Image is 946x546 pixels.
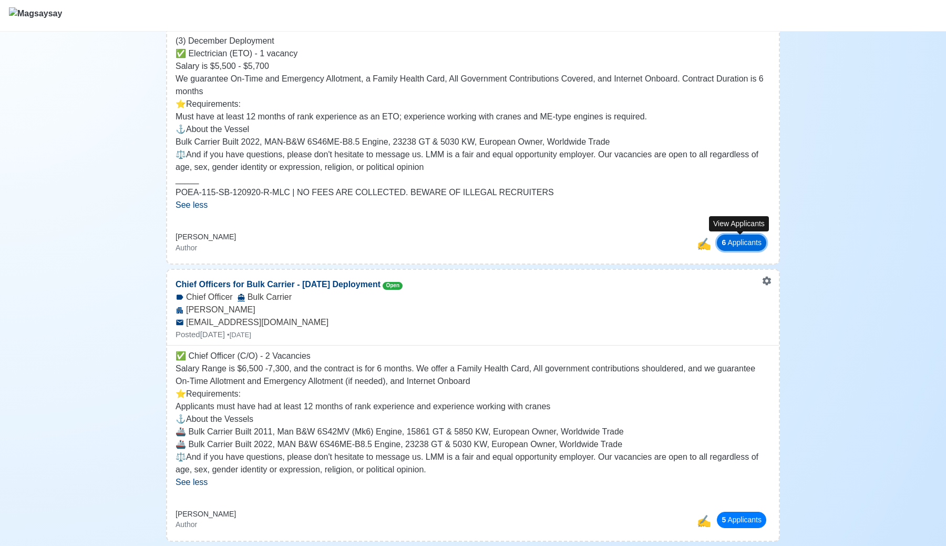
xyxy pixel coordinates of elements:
p: ⚖️And if you have questions, please don't hesitate to message us. LMM is a fair and equal opportu... [176,451,770,476]
p: Bulk Carrier Built 2022, MAN-B&W 6S46ME-B8.5 Engine, 23238 GT & 5030 KW, European Owner, Worldwid... [176,136,770,148]
span: Open [383,282,403,290]
p: _____ [176,174,770,186]
img: Magsaysay [9,7,62,26]
button: copy [694,510,713,532]
div: Bulk Carrier [237,291,292,304]
p: Salary Range is $6,500 -7,300, and the contract is for 6 months. We offer a Family Health Card, A... [176,362,770,388]
small: Author [176,520,197,529]
div: View Applicants [709,216,769,231]
p: We guarantee On-Time and Emergency Allotment, a Family Health Card, All Government Contributions ... [176,73,770,98]
p: (3) December Deployment [176,35,770,47]
p: Chief Officers for Bulk Carrier - [DATE] Deployment [167,270,411,291]
small: • [DATE] [227,331,251,339]
span: 5 [722,515,726,524]
div: [PERSON_NAME] [167,304,779,316]
small: Author [176,244,197,252]
p: POEA-115-SB-120920-R-MLC | NO FEES ARE COLLECTED. BEWARE OF ILLEGAL RECRUITERS [176,186,770,199]
span: See less [176,200,208,209]
span: copy [697,237,711,250]
p: Applicants must have had at least 12 months of rank experience and experience working with cranes [176,400,770,413]
p: 🚢 Bulk Carrier Built 2011, Man B&W 6S42MV (Mk6) Engine, 15861 GT & 5850 KW, European Owner, World... [176,426,770,438]
p: ⚓️About the Vessels [176,413,770,426]
p: ⭐️Requirements: [176,98,770,110]
p: ⚖️And if you have questions, please don't hesitate to message us. LMM is a fair and equal opportu... [176,148,770,174]
p: 🚢 Bulk Carrier Built 2022, MAN B&W 6S46ME-B8.5 Engine, 23238 GT & 5030 KW, European Owner, Worldw... [176,438,770,451]
button: 6 Applicants [717,235,766,251]
h6: [PERSON_NAME] [176,232,236,241]
p: ✅ Electrician (ETO) - 1 vacancy [176,47,770,60]
span: 6 [722,238,726,247]
button: Magsaysay [8,1,63,31]
p: ✅ Chief Officer (C/O) - 2 Vacancies [176,350,770,362]
p: ⚓️About the Vessel [176,123,770,136]
button: 5 Applicants [717,512,766,528]
div: Posted [DATE] [167,329,779,341]
p: Must have at least 12 months of rank experience as an ETO; experience working with cranes and ME-... [176,110,770,123]
button: copy [694,232,713,255]
p: ⭐️Requirements: [176,388,770,400]
div: [EMAIL_ADDRESS][DOMAIN_NAME] [167,316,779,329]
span: See less [176,478,208,487]
h6: [PERSON_NAME] [176,510,236,519]
span: Chief Officer [186,291,233,304]
span: copy [697,514,711,528]
p: Salary is $5,500 - $5,700 [176,60,770,73]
